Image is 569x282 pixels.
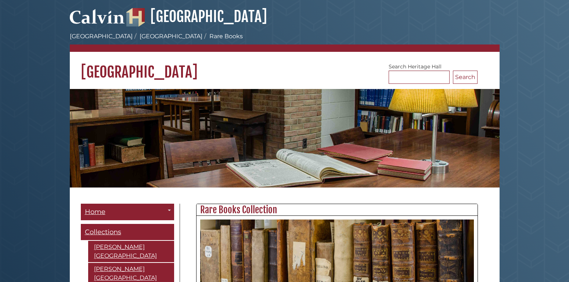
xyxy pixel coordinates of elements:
[81,224,174,240] a: Collections
[126,8,145,26] img: Hekman Library Logo
[126,7,267,26] a: [GEOGRAPHIC_DATA]
[70,33,133,40] a: [GEOGRAPHIC_DATA]
[453,71,478,84] button: Search
[140,33,202,40] a: [GEOGRAPHIC_DATA]
[70,17,125,24] a: Calvin University
[85,208,105,216] span: Home
[88,241,174,262] a: [PERSON_NAME][GEOGRAPHIC_DATA]
[85,228,121,236] span: Collections
[70,32,500,52] nav: breadcrumb
[70,52,500,81] h1: [GEOGRAPHIC_DATA]
[81,204,174,220] a: Home
[197,204,478,216] h2: Rare Books Collection
[202,32,243,41] li: Rare Books
[70,6,125,26] img: Calvin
